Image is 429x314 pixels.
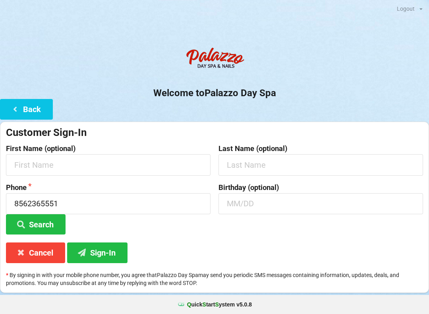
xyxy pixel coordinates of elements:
label: Phone [6,184,211,192]
input: First Name [6,154,211,175]
button: Cancel [6,242,65,263]
span: S [203,301,206,308]
div: Logout [397,6,415,12]
label: Last Name (optional) [218,145,423,153]
button: Search [6,214,66,235]
input: 1234567890 [6,193,211,214]
span: Q [187,301,191,308]
label: Birthday (optional) [218,184,423,192]
button: Sign-In [67,242,128,263]
b: uick tart ystem v 5.0.8 [187,300,252,308]
input: Last Name [218,154,423,175]
div: Customer Sign-In [6,126,423,139]
img: PalazzoDaySpaNails-Logo.png [183,43,246,75]
label: First Name (optional) [6,145,211,153]
img: favicon.ico [177,300,185,308]
p: By signing in with your mobile phone number, you agree that Palazzo Day Spa may send you periodic... [6,271,423,287]
input: MM/DD [218,193,423,214]
span: S [215,301,218,308]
